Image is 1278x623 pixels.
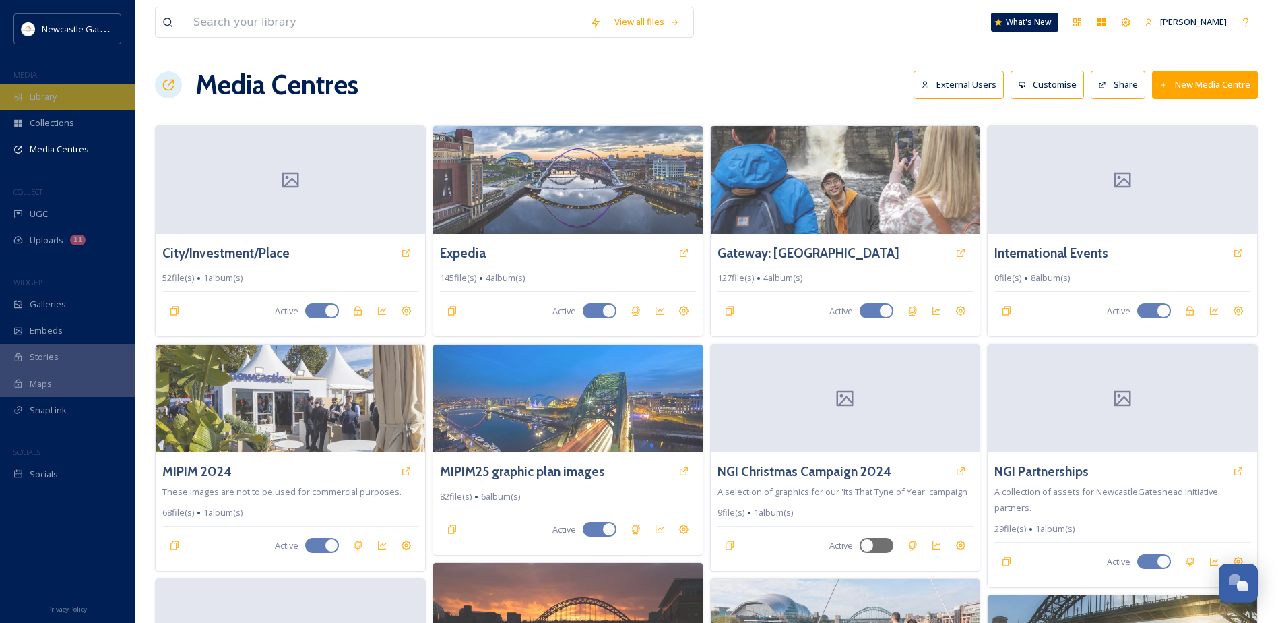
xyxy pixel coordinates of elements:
button: Share [1091,71,1145,98]
a: [PERSON_NAME] [1138,9,1234,35]
span: SOCIALS [13,447,40,457]
span: 4 album(s) [763,272,802,285]
a: Gateway: [GEOGRAPHIC_DATA] [717,243,899,263]
span: 1 album(s) [754,506,793,519]
span: 1 album(s) [1035,523,1075,535]
span: Privacy Policy [48,605,87,614]
button: Customise [1011,71,1085,98]
span: Uploads [30,234,63,247]
button: New Media Centre [1152,71,1258,98]
img: 3484b7fc-65a2-402a-8b1c-a6a681824fe8.jpg [156,345,425,452]
span: 52 file(s) [162,272,194,285]
h1: Media Centres [195,65,358,105]
span: Embeds [30,324,63,337]
span: 0 file(s) [994,272,1021,285]
span: Active [275,305,298,318]
span: 9 file(s) [717,506,744,519]
a: What's New [991,13,1058,32]
img: DqD9wEUd_400x400.jpg [22,22,35,36]
img: 000e48e9-8918-4770-b8fe-278d633eaa90.jpg [433,126,703,234]
a: External Users [914,71,1011,98]
span: SnapLink [30,404,67,417]
div: 11 [70,235,86,245]
a: Customise [1011,71,1091,98]
button: Open Chat [1219,564,1258,603]
button: External Users [914,71,1004,98]
a: Privacy Policy [48,600,87,616]
span: Active [275,539,298,552]
span: MEDIA [13,69,37,80]
a: MIPIM 2024 [162,462,232,481]
a: NGI Christmas Campaign 2024 [717,462,891,481]
span: 6 album(s) [481,490,520,503]
span: 68 file(s) [162,506,194,519]
span: 8 album(s) [1031,272,1070,285]
a: MIPIM25 graphic plan images [440,462,605,481]
span: UGC [30,208,48,220]
span: Active [829,305,853,318]
span: Socials [30,468,58,481]
span: COLLECT [13,187,42,197]
span: 127 file(s) [717,272,754,285]
span: Active [552,523,576,536]
a: NGI Partnerships [994,462,1089,481]
span: Newcastle Gateshead Initiative [42,22,166,35]
img: 985a0f94-bbef-4b22-8dba-e554c7a531f6.jpg [433,345,703,452]
span: 4 album(s) [486,272,525,285]
span: Active [1107,305,1130,318]
span: Library [30,90,57,103]
span: Active [552,305,576,318]
a: City/Investment/Place [162,243,290,263]
span: 1 album(s) [203,506,243,519]
a: International Events [994,243,1108,263]
span: 29 file(s) [994,523,1026,535]
a: View all files [608,9,686,35]
span: 82 file(s) [440,490,472,503]
span: 1 album(s) [203,272,243,285]
span: 145 file(s) [440,272,476,285]
span: Collections [30,117,74,129]
a: Expedia [440,243,486,263]
span: Galleries [30,298,66,311]
span: Maps [30,378,52,390]
span: Active [829,539,853,552]
span: These images are not to be used for commercial purposes. [162,485,402,498]
span: A selection of graphics for our 'Its That Tyne of Year' campaign [717,485,967,498]
span: [PERSON_NAME] [1160,16,1227,28]
span: Stories [30,351,59,363]
span: Media Centres [30,143,89,156]
span: WIDGETS [13,277,44,287]
input: Search your library [187,7,583,37]
img: b662b150-7acb-4920-9b27-27b266dc85c3.jpg [711,126,980,234]
span: A collection of assets for NewcastleGateshead Initiative partners. [994,485,1218,514]
span: Active [1107,556,1130,568]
